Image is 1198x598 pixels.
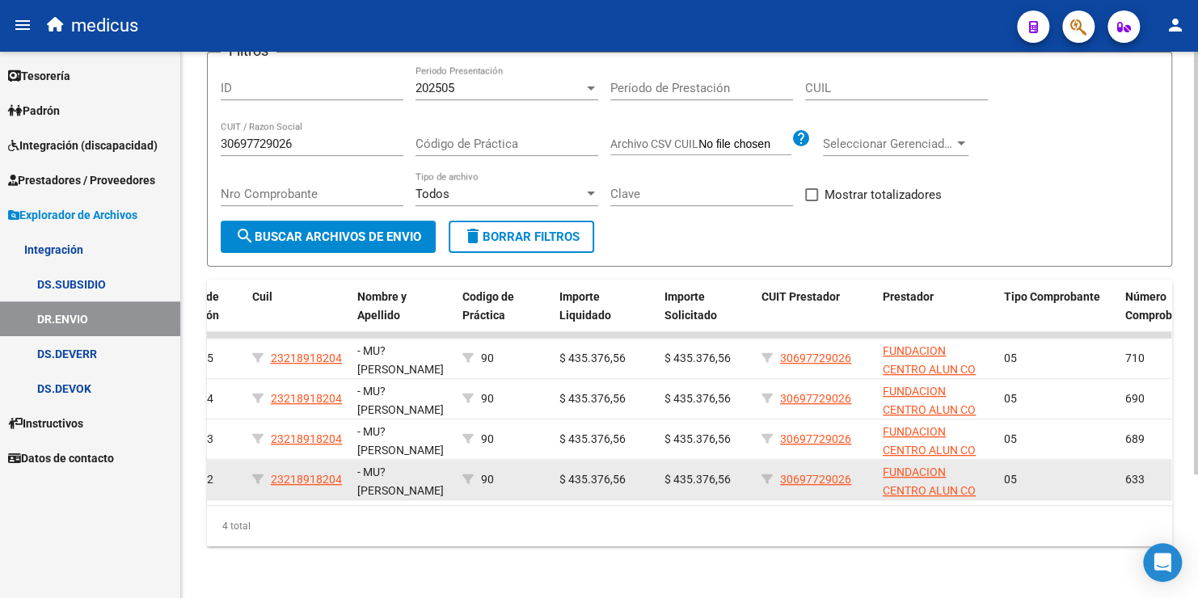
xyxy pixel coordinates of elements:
[8,206,137,224] span: Explorador de Archivos
[664,352,731,364] span: $ 435.376,56
[235,230,421,244] span: Buscar Archivos de Envio
[8,67,70,85] span: Tesorería
[462,290,514,322] span: Codigo de Práctica
[481,352,494,364] span: 90
[1125,432,1145,445] span: 689
[780,352,851,364] span: 30697729026
[559,290,611,322] span: Importe Liquidado
[246,280,351,333] datatable-header-cell: Cuil
[664,473,731,486] span: $ 435.376,56
[761,290,840,303] span: CUIT Prestador
[559,473,626,486] span: $ 435.376,56
[416,81,454,95] span: 202505
[8,102,60,120] span: Padrón
[1004,392,1017,405] span: 05
[271,352,342,364] span: 23218918204
[357,290,407,322] span: Nombre y Apellido
[8,449,114,467] span: Datos de contacto
[8,137,158,154] span: Integración (discapacidad)
[883,385,976,416] span: FUNDACION CENTRO ALUN CO
[664,392,731,405] span: $ 435.376,56
[664,432,731,445] span: $ 435.376,56
[207,506,1172,546] div: 4 total
[463,226,483,246] mat-icon: delete
[271,432,342,445] span: 23218918204
[221,221,436,253] button: Buscar Archivos de Envio
[1125,352,1145,364] span: 710
[559,432,626,445] span: $ 435.376,56
[883,425,976,457] span: FUNDACION CENTRO ALUN CO
[780,473,851,486] span: 30697729026
[1143,543,1182,582] div: Open Intercom Messenger
[1004,352,1017,364] span: 05
[610,137,698,150] span: Archivo CSV CUIL
[1004,473,1017,486] span: 05
[357,425,444,457] span: - MU?[PERSON_NAME]
[883,290,934,303] span: Prestador
[1166,15,1185,35] mat-icon: person
[664,290,717,322] span: Importe Solicitado
[357,465,444,497] span: - MU?[PERSON_NAME]
[883,344,976,376] span: FUNDACION CENTRO ALUN CO
[1125,473,1145,486] span: 633
[876,280,998,333] datatable-header-cell: Prestador
[416,187,449,201] span: Todos
[357,385,444,416] span: - MU?[PERSON_NAME]
[1125,290,1196,322] span: Número Comprobante
[780,432,851,445] span: 30697729026
[553,280,658,333] datatable-header-cell: Importe Liquidado
[456,280,553,333] datatable-header-cell: Codigo de Práctica
[271,392,342,405] span: 23218918204
[449,221,594,253] button: Borrar Filtros
[825,185,942,204] span: Mostrar totalizadores
[698,137,791,152] input: Archivo CSV CUIL
[481,473,494,486] span: 90
[1125,392,1145,405] span: 690
[8,415,83,432] span: Instructivos
[791,128,811,148] mat-icon: help
[463,230,580,244] span: Borrar Filtros
[780,392,851,405] span: 30697729026
[271,473,342,486] span: 23218918204
[559,392,626,405] span: $ 435.376,56
[998,280,1119,333] datatable-header-cell: Tipo Comprobante
[883,465,976,497] span: FUNDACION CENTRO ALUN CO
[235,226,255,246] mat-icon: search
[71,8,138,44] span: medicus
[755,280,876,333] datatable-header-cell: CUIT Prestador
[658,280,755,333] datatable-header-cell: Importe Solicitado
[8,171,155,189] span: Prestadores / Proveedores
[351,280,456,333] datatable-header-cell: Nombre y Apellido
[559,352,626,364] span: $ 435.376,56
[481,432,494,445] span: 90
[1004,290,1100,303] span: Tipo Comprobante
[163,290,219,322] span: Periodo de Prestación
[1004,432,1017,445] span: 05
[481,392,494,405] span: 90
[252,290,272,303] span: Cuil
[357,344,444,376] span: - MU?[PERSON_NAME]
[823,137,954,151] span: Seleccionar Gerenciador
[13,15,32,35] mat-icon: menu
